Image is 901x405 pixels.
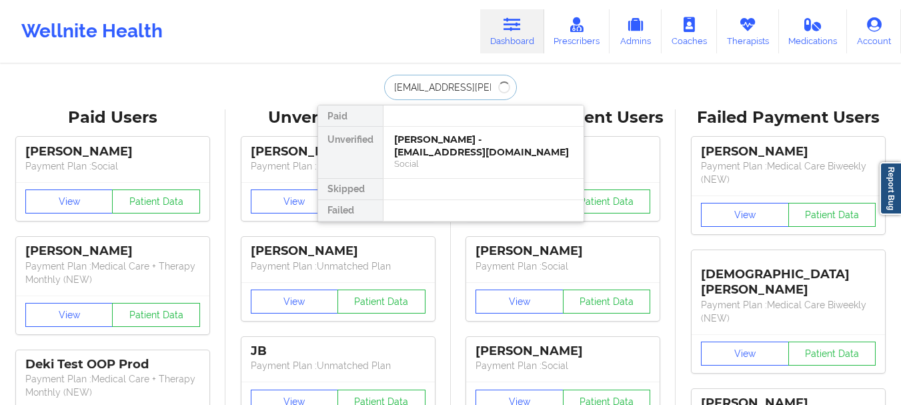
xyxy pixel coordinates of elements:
[25,189,113,214] button: View
[25,159,200,173] p: Payment Plan : Social
[318,105,383,127] div: Paid
[25,372,200,399] p: Payment Plan : Medical Care + Therapy Monthly (NEW)
[563,189,651,214] button: Patient Data
[251,344,425,359] div: JB
[880,162,901,215] a: Report Bug
[251,244,425,259] div: [PERSON_NAME]
[476,244,650,259] div: [PERSON_NAME]
[701,144,876,159] div: [PERSON_NAME]
[701,342,789,366] button: View
[235,107,441,128] div: Unverified Users
[25,244,200,259] div: [PERSON_NAME]
[25,357,200,372] div: Deki Test OOP Prod
[847,9,901,53] a: Account
[476,344,650,359] div: [PERSON_NAME]
[251,144,425,159] div: [PERSON_NAME]
[563,290,651,314] button: Patient Data
[318,179,383,200] div: Skipped
[251,290,339,314] button: View
[318,127,383,179] div: Unverified
[112,189,200,214] button: Patient Data
[25,303,113,327] button: View
[701,159,876,186] p: Payment Plan : Medical Care Biweekly (NEW)
[25,144,200,159] div: [PERSON_NAME]
[476,260,650,273] p: Payment Plan : Social
[788,203,876,227] button: Patient Data
[610,9,662,53] a: Admins
[112,303,200,327] button: Patient Data
[394,158,573,169] div: Social
[476,290,564,314] button: View
[717,9,779,53] a: Therapists
[9,107,216,128] div: Paid Users
[788,342,876,366] button: Patient Data
[701,298,876,325] p: Payment Plan : Medical Care Biweekly (NEW)
[394,133,573,158] div: [PERSON_NAME] - [EMAIL_ADDRESS][DOMAIN_NAME]
[779,9,848,53] a: Medications
[251,159,425,173] p: Payment Plan : Unmatched Plan
[251,359,425,372] p: Payment Plan : Unmatched Plan
[701,203,789,227] button: View
[337,290,425,314] button: Patient Data
[318,200,383,222] div: Failed
[685,107,892,128] div: Failed Payment Users
[480,9,544,53] a: Dashboard
[662,9,717,53] a: Coaches
[701,257,876,298] div: [DEMOGRAPHIC_DATA][PERSON_NAME]
[251,189,339,214] button: View
[251,260,425,273] p: Payment Plan : Unmatched Plan
[476,359,650,372] p: Payment Plan : Social
[25,260,200,286] p: Payment Plan : Medical Care + Therapy Monthly (NEW)
[544,9,610,53] a: Prescribers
